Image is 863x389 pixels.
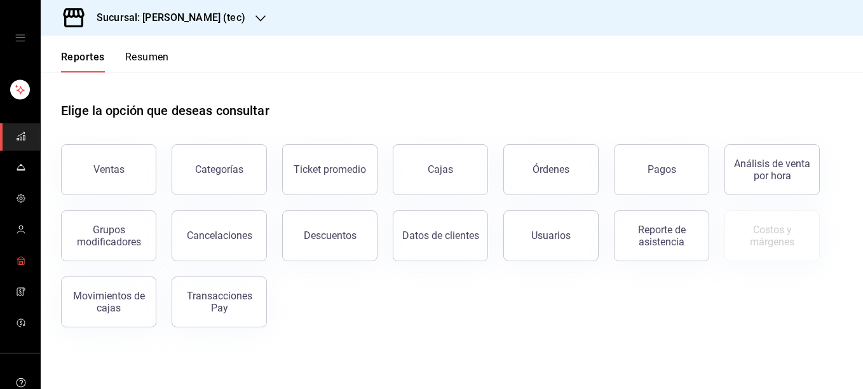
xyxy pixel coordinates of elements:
[733,158,812,182] div: Análisis de venta por hora
[86,10,245,25] h3: Sucursal: [PERSON_NAME] (tec)
[61,210,156,261] button: Grupos modificadores
[195,163,243,175] div: Categorías
[125,51,169,72] button: Resumen
[393,144,488,195] a: Cajas
[533,163,569,175] div: Órdenes
[61,51,169,72] div: navigation tabs
[69,290,148,314] div: Movimientos de cajas
[15,33,25,43] button: open drawer
[402,229,479,242] div: Datos de clientes
[724,210,820,261] button: Contrata inventarios para ver este reporte
[614,210,709,261] button: Reporte de asistencia
[503,144,599,195] button: Órdenes
[648,163,676,175] div: Pagos
[531,229,571,242] div: Usuarios
[61,51,105,72] button: Reportes
[428,162,454,177] div: Cajas
[172,210,267,261] button: Cancelaciones
[294,163,366,175] div: Ticket promedio
[61,101,269,120] h1: Elige la opción que deseas consultar
[304,229,357,242] div: Descuentos
[622,224,701,248] div: Reporte de asistencia
[93,163,125,175] div: Ventas
[61,144,156,195] button: Ventas
[503,210,599,261] button: Usuarios
[724,144,820,195] button: Análisis de venta por hora
[187,229,252,242] div: Cancelaciones
[180,290,259,314] div: Transacciones Pay
[172,144,267,195] button: Categorías
[614,144,709,195] button: Pagos
[282,210,377,261] button: Descuentos
[733,224,812,248] div: Costos y márgenes
[393,210,488,261] button: Datos de clientes
[172,276,267,327] button: Transacciones Pay
[61,276,156,327] button: Movimientos de cajas
[282,144,377,195] button: Ticket promedio
[69,224,148,248] div: Grupos modificadores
